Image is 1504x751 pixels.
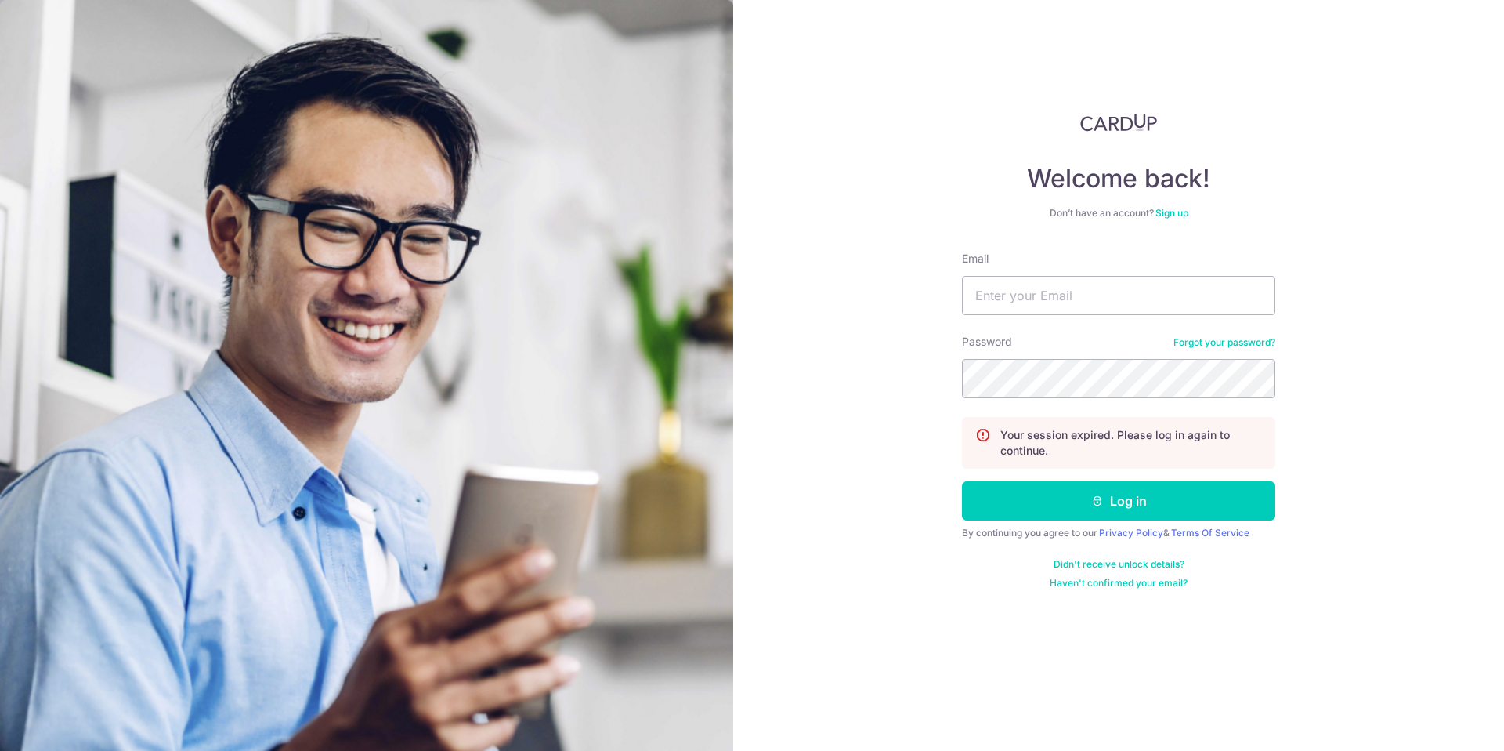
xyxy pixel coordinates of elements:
a: Sign up [1155,207,1188,219]
img: CardUp Logo [1080,113,1157,132]
a: Terms Of Service [1171,527,1249,539]
p: Your session expired. Please log in again to continue. [1000,427,1262,459]
a: Haven't confirmed your email? [1050,577,1188,590]
div: Don’t have an account? [962,207,1275,219]
h4: Welcome back! [962,163,1275,194]
a: Forgot your password? [1173,336,1275,349]
div: By continuing you agree to our & [962,527,1275,539]
label: Password [962,334,1012,350]
label: Email [962,251,989,267]
a: Didn't receive unlock details? [1054,558,1184,571]
input: Enter your Email [962,276,1275,315]
button: Log in [962,481,1275,521]
a: Privacy Policy [1099,527,1163,539]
